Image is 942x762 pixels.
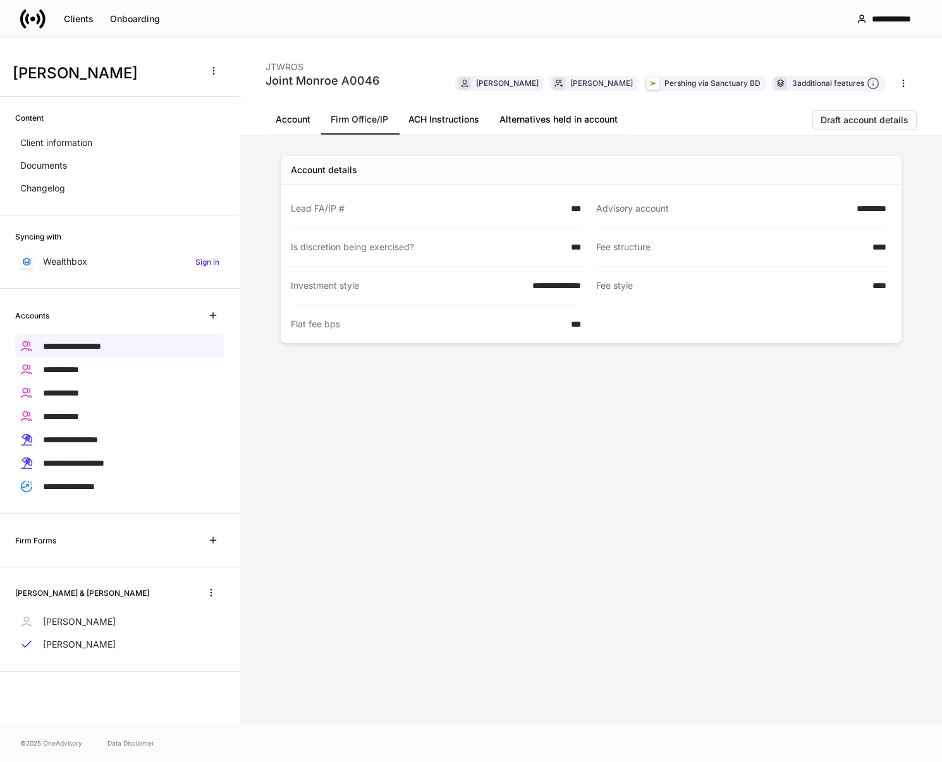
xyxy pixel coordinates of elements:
h6: Syncing with [15,231,61,243]
p: Changelog [20,182,65,195]
p: Documents [20,159,67,172]
div: Account details [291,164,357,176]
button: Clients [56,9,102,29]
h6: Content [15,112,44,124]
h6: [PERSON_NAME] & [PERSON_NAME] [15,587,149,599]
a: [PERSON_NAME] [15,610,224,633]
span: © 2025 OneAdvisory [20,738,82,748]
h6: Sign in [195,256,219,268]
a: Firm Office/IP [321,104,398,135]
a: Account [266,104,321,135]
p: Wealthbox [43,255,87,268]
a: [PERSON_NAME] [15,633,224,656]
div: Investment style [291,279,525,292]
div: Fee structure [596,241,865,253]
div: [PERSON_NAME] [476,77,539,89]
a: Documents [15,154,224,177]
div: Clients [64,15,94,23]
p: [PERSON_NAME] [43,638,116,651]
a: Alternatives held in account [489,104,628,135]
div: Flat fee bps [291,318,563,330]
a: WealthboxSign in [15,250,224,273]
div: Lead FA/IP # [291,202,563,215]
div: Pershing via Sanctuary BD [664,77,761,89]
div: [PERSON_NAME] [570,77,633,89]
div: Joint Monroe A0046 [266,73,379,88]
a: Changelog [15,177,224,200]
a: Data Disclaimer [107,738,154,748]
a: ACH Instructions [398,104,489,135]
a: Client information [15,131,224,154]
div: 3 additional features [792,77,879,90]
div: Is discretion being exercised? [291,241,563,253]
div: Draft account details [821,116,908,124]
button: Onboarding [102,9,168,29]
h6: Firm Forms [15,535,56,547]
button: Draft account details [812,110,917,130]
h3: [PERSON_NAME] [13,63,195,83]
div: JTWROS [266,53,379,73]
div: Advisory account [596,202,849,215]
p: [PERSON_NAME] [43,615,116,628]
div: Fee style [596,279,865,293]
h6: Accounts [15,310,49,322]
p: Client information [20,136,92,149]
div: Onboarding [110,15,160,23]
